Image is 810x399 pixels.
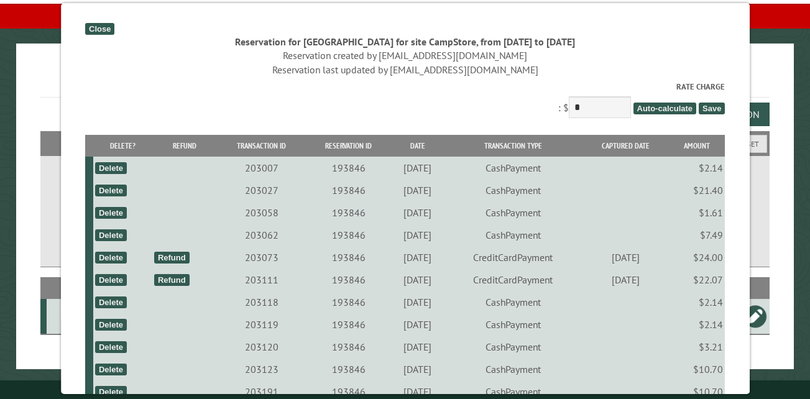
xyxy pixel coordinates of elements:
[669,157,725,179] td: $2.14
[95,252,127,264] div: Delete
[582,268,669,291] td: [DATE]
[85,81,725,93] label: Rate Charge
[391,135,444,157] th: Date
[391,268,444,291] td: [DATE]
[444,179,582,201] td: CashPayment
[444,201,582,224] td: CashPayment
[217,358,306,380] td: 203123
[669,313,725,336] td: $2.14
[306,179,391,201] td: 193846
[444,313,582,336] td: CashPayment
[444,135,582,157] th: Transaction Type
[85,48,725,62] div: Reservation created by [EMAIL_ADDRESS][DOMAIN_NAME]
[669,358,725,380] td: $10.70
[217,313,306,336] td: 203119
[217,135,306,157] th: Transaction ID
[85,81,725,121] div: : $
[217,268,306,291] td: 203111
[217,201,306,224] td: 203058
[95,296,127,308] div: Delete
[444,291,582,313] td: CashPayment
[93,135,152,157] th: Delete?
[40,131,770,155] h2: Filters
[95,162,127,174] div: Delete
[669,268,725,291] td: $22.07
[391,358,444,380] td: [DATE]
[152,135,216,157] th: Refund
[306,268,391,291] td: 193846
[306,313,391,336] td: 193846
[95,274,127,286] div: Delete
[217,246,306,268] td: 203073
[95,386,127,398] div: Delete
[217,179,306,201] td: 203027
[669,135,725,157] th: Amount
[391,291,444,313] td: [DATE]
[154,252,190,264] div: Refund
[669,246,725,268] td: $24.00
[47,277,154,299] th: Site
[154,274,190,286] div: Refund
[95,207,127,219] div: Delete
[669,291,725,313] td: $2.14
[444,336,582,358] td: CashPayment
[444,224,582,246] td: CashPayment
[669,224,725,246] td: $7.49
[391,157,444,179] td: [DATE]
[444,268,582,291] td: CreditCardPayment
[391,246,444,268] td: [DATE]
[306,157,391,179] td: 193846
[95,319,127,331] div: Delete
[217,336,306,358] td: 203120
[633,103,696,114] span: Auto-calculate
[582,246,669,268] td: [DATE]
[306,224,391,246] td: 193846
[669,179,725,201] td: $21.40
[306,336,391,358] td: 193846
[306,201,391,224] td: 193846
[582,135,669,157] th: Captured Date
[391,179,444,201] td: [DATE]
[391,201,444,224] td: [DATE]
[95,185,127,196] div: Delete
[52,310,152,323] div: CampStore
[217,291,306,313] td: 203118
[85,23,114,35] div: Close
[40,63,770,98] h1: Reservations
[217,224,306,246] td: 203062
[444,358,582,380] td: CashPayment
[444,157,582,179] td: CashPayment
[95,229,127,241] div: Delete
[669,336,725,358] td: $3.21
[306,135,391,157] th: Reservation ID
[95,364,127,375] div: Delete
[444,246,582,268] td: CreditCardPayment
[391,224,444,246] td: [DATE]
[699,103,725,114] span: Save
[391,336,444,358] td: [DATE]
[85,63,725,76] div: Reservation last updated by [EMAIL_ADDRESS][DOMAIN_NAME]
[306,358,391,380] td: 193846
[669,201,725,224] td: $1.61
[306,291,391,313] td: 193846
[217,157,306,179] td: 203007
[95,341,127,353] div: Delete
[306,246,391,268] td: 193846
[85,35,725,48] div: Reservation for [GEOGRAPHIC_DATA] for site CampStore, from [DATE] to [DATE]
[391,313,444,336] td: [DATE]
